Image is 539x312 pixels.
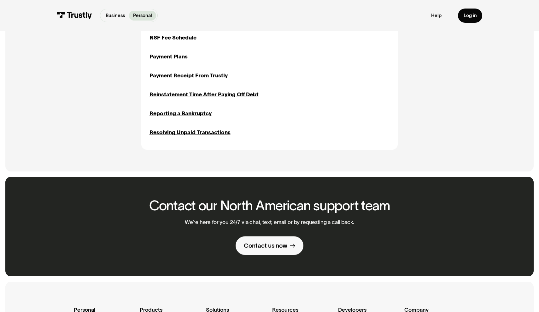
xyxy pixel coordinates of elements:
[149,128,231,136] a: Resolving Unpaid Transactions
[149,198,390,213] h2: Contact our North American support team
[458,9,482,23] a: Log in
[106,12,125,19] p: Business
[149,52,188,61] a: Payment Plans
[244,242,287,249] div: Contact us now
[149,71,228,80] a: Payment Receipt From Trustly
[464,12,477,18] div: Log in
[57,12,92,19] img: Trustly Logo
[129,11,156,21] a: Personal
[236,236,303,255] a: Contact us now
[149,90,259,99] a: Reinstatement Time After Paying Off Debt
[133,12,152,19] p: Personal
[185,219,354,225] p: We’re here for you 24/7 via chat, text, email or by requesting a call back.
[149,109,212,117] a: Reporting a Bankruptcy
[149,33,196,42] a: NSF Fee Schedule
[102,11,129,21] a: Business
[431,12,442,18] a: Help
